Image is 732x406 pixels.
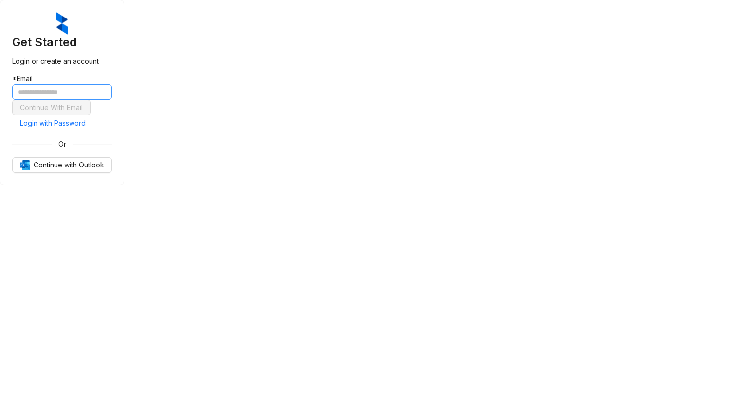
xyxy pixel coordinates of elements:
[12,56,112,67] div: Login or create an account
[56,12,68,35] img: ZumaIcon
[12,157,112,173] button: OutlookContinue with Outlook
[52,139,73,149] span: Or
[20,160,30,170] img: Outlook
[12,100,91,115] button: Continue With Email
[20,118,86,129] span: Login with Password
[12,115,93,131] button: Login with Password
[12,74,112,84] div: Email
[34,160,104,170] span: Continue with Outlook
[12,35,112,50] h3: Get Started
